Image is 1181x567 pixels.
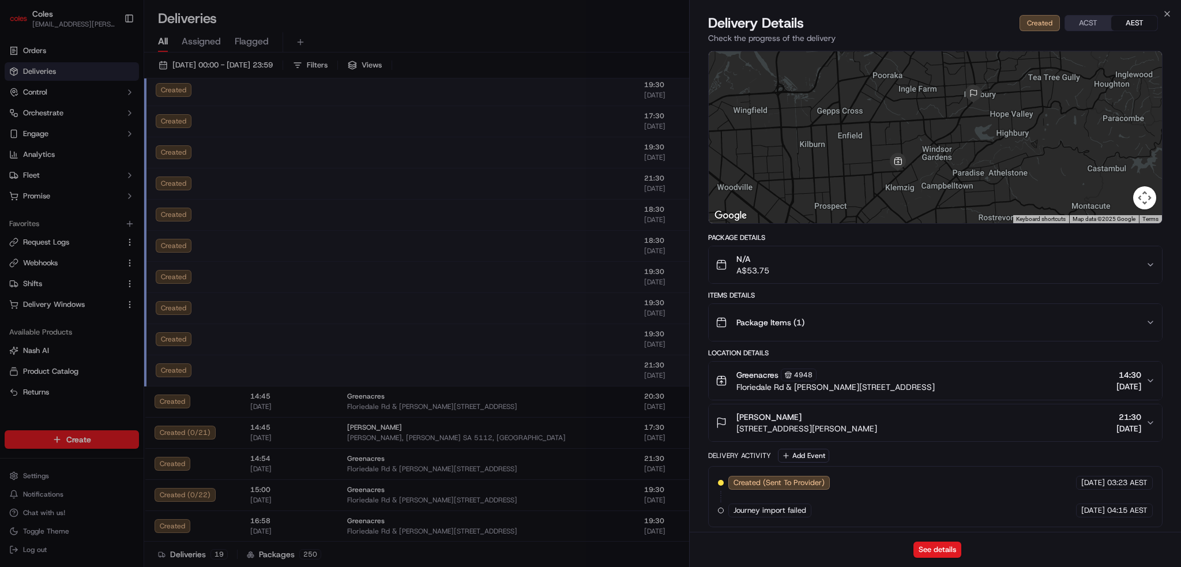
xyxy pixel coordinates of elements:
[93,163,190,183] a: 💻API Documentation
[708,451,771,460] div: Delivery Activity
[196,114,210,127] button: Start new chat
[712,208,750,223] a: Open this area in Google Maps (opens a new window)
[109,167,185,179] span: API Documentation
[1133,186,1156,209] button: Map camera controls
[1116,369,1141,381] span: 14:30
[1116,423,1141,434] span: [DATE]
[1107,505,1148,516] span: 04:15 AEST
[794,370,813,380] span: 4948
[1116,411,1141,423] span: 21:30
[736,369,778,381] span: Greenacres
[39,110,189,122] div: Start new chat
[12,12,35,35] img: Nash
[1065,16,1111,31] button: ACST
[708,32,1163,44] p: Check the progress of the delivery
[708,233,1163,242] div: Package Details
[12,110,32,131] img: 1736555255976-a54dd68f-1ca7-489b-9aae-adbdc363a1c4
[1081,478,1105,488] span: [DATE]
[1073,216,1135,222] span: Map data ©2025 Google
[708,348,1163,358] div: Location Details
[115,196,140,204] span: Pylon
[709,404,1162,441] button: [PERSON_NAME][STREET_ADDRESS][PERSON_NAME]21:30[DATE]
[778,449,829,463] button: Add Event
[709,304,1162,341] button: Package Items (1)
[1107,478,1148,488] span: 03:23 AEST
[708,14,804,32] span: Delivery Details
[1081,505,1105,516] span: [DATE]
[7,163,93,183] a: 📗Knowledge Base
[1016,215,1066,223] button: Keyboard shortcuts
[81,195,140,204] a: Powered byPylon
[97,168,107,178] div: 💻
[23,167,88,179] span: Knowledge Base
[30,74,208,87] input: Got a question? Start typing here...
[1116,381,1141,392] span: [DATE]
[1142,216,1159,222] a: Terms (opens in new tab)
[913,542,961,558] button: See details
[712,208,750,223] img: Google
[736,411,802,423] span: [PERSON_NAME]
[736,423,877,434] span: [STREET_ADDRESS][PERSON_NAME]
[708,291,1163,300] div: Items Details
[734,505,806,516] span: Journey import failed
[709,362,1162,400] button: Greenacres4948Floriedale Rd & [PERSON_NAME][STREET_ADDRESS]14:30[DATE]
[734,478,825,488] span: Created (Sent To Provider)
[736,265,769,276] span: A$53.75
[736,381,935,393] span: Floriedale Rd & [PERSON_NAME][STREET_ADDRESS]
[736,253,769,265] span: N/A
[736,317,804,328] span: Package Items ( 1 )
[12,46,210,65] p: Welcome 👋
[1111,16,1157,31] button: AEST
[709,246,1162,283] button: N/AA$53.75
[39,122,146,131] div: We're available if you need us!
[12,168,21,178] div: 📗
